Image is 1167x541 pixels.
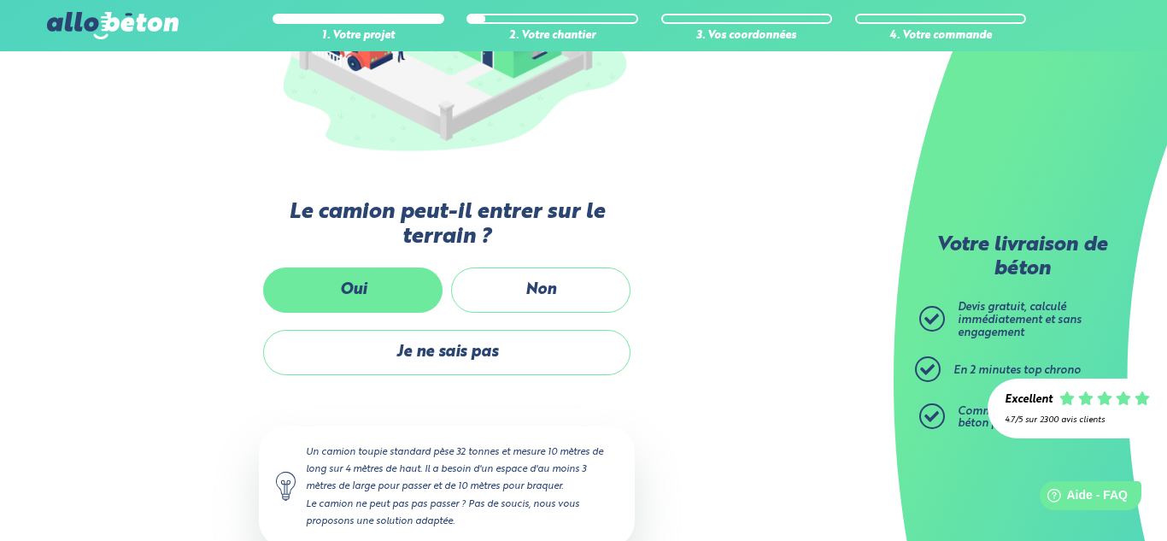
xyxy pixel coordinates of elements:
[259,200,635,250] label: Le camion peut-il entrer sur le terrain ?
[47,12,179,39] img: allobéton
[1005,415,1150,425] div: 4.7/5 sur 2300 avis clients
[661,30,832,43] div: 3. Vos coordonnées
[1005,394,1053,407] div: Excellent
[1015,474,1148,522] iframe: Help widget launcher
[263,330,630,375] label: Je ne sais pas
[466,30,637,43] div: 2. Votre chantier
[273,30,443,43] div: 1. Votre projet
[958,302,1082,338] span: Devis gratuit, calculé immédiatement et sans engagement
[263,268,443,313] label: Oui
[924,234,1120,281] p: Votre livraison de béton
[855,30,1026,43] div: 4. Votre commande
[953,365,1081,376] span: En 2 minutes top chrono
[451,268,630,313] label: Non
[958,406,1094,430] span: Commandez ensuite votre béton prêt à l'emploi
